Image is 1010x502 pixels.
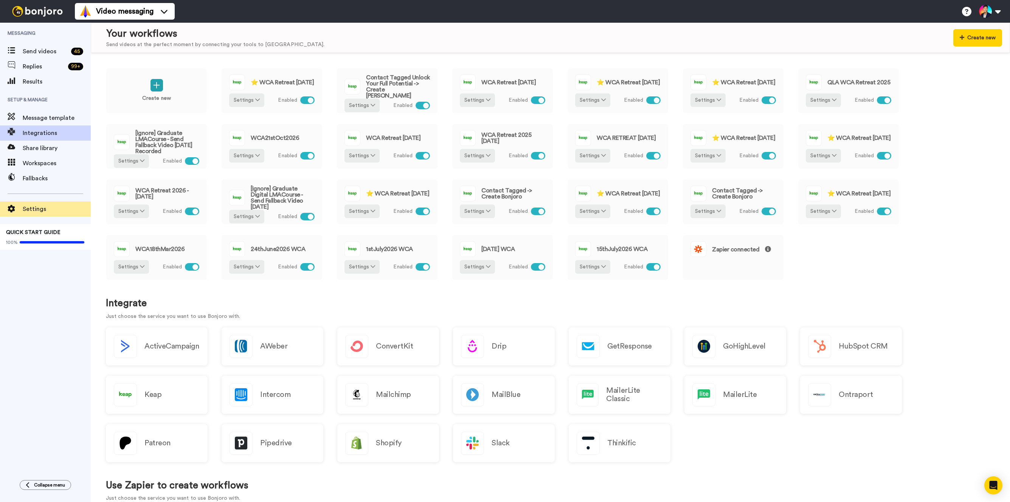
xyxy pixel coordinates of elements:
[23,174,91,183] span: Fallbacks
[23,77,91,86] span: Results
[230,190,245,205] img: logo_keap.svg
[260,342,287,350] h2: AWeber
[278,96,297,104] span: Enabled
[606,386,662,403] h2: MailerLite Classic
[624,152,643,160] span: Enabled
[693,335,715,358] img: logo_gohighlevel.png
[683,68,784,113] a: ⭐️ WCA Retreat [DATE]Settings Enabled
[683,235,784,280] a: Zapier connected
[712,79,775,85] span: ⭐️ WCA Retreat [DATE]
[114,384,137,406] img: logo_keap.svg
[163,208,182,215] span: Enabled
[827,79,890,85] span: QLA WCA Retreat 2025
[509,263,528,271] span: Enabled
[23,205,91,214] span: Settings
[376,342,413,350] h2: ConvertKit
[460,205,495,218] button: Settings
[106,376,208,414] a: Keap
[492,439,510,447] h2: Slack
[460,242,475,257] img: logo_keap.svg
[23,47,68,56] span: Send videos
[690,149,726,163] button: Settings
[376,439,402,447] h2: Shopify
[953,29,1002,46] button: Create new
[839,390,873,399] h2: Ontraport
[460,130,475,146] img: logo_keap.svg
[453,376,555,414] a: MailBlue
[481,79,536,85] span: WCA Retreat [DATE]
[106,480,248,491] h1: Use Zapier to create workflows
[68,63,83,70] div: 99 +
[230,75,245,90] img: logo_keap.svg
[6,230,61,235] span: QUICK START GUIDE
[576,130,591,146] img: logo_keap.svg
[806,186,821,201] img: logo_keap.svg
[839,342,888,350] h2: HubSpot CRM
[684,327,786,366] a: GoHighLevel
[452,124,553,169] a: WCA Retreat 2025 [DATE]Settings Enabled
[114,135,129,150] img: logo_keap.svg
[453,424,555,462] a: Slack
[693,384,715,406] img: logo_mailerlite.svg
[460,260,495,274] button: Settings
[798,124,899,169] a: ⭐️ WCA Retreat [DATE]Settings Enabled
[23,144,91,153] span: Share library
[624,208,643,215] span: Enabled
[575,149,610,163] button: Settings
[222,327,323,366] a: AWeber
[23,129,91,138] span: Integrations
[393,263,413,271] span: Enabled
[683,124,784,169] a: ⭐️ WCA Retreat [DATE]Settings Enabled
[344,149,380,163] button: Settings
[607,439,636,447] h2: Thinkific
[106,313,995,321] p: Just choose the service you want to use Bonjoro with.
[221,235,323,280] a: 24thJune2026 WCASettings Enabled
[597,191,660,197] span: ⭐️ WCA Retreat [DATE]
[690,205,726,218] button: Settings
[135,246,185,252] span: WCA18thMar2026
[144,390,161,399] h2: Keap
[481,187,545,200] span: Contact Tagged -> Create Bonjoro
[597,79,660,85] span: ⭐️ WCA Retreat [DATE]
[230,384,252,406] img: logo_intercom.svg
[567,235,669,280] a: 15thJuly2026 WCASettings Enabled
[576,186,591,201] img: logo_keap.svg
[114,335,137,358] img: logo_activecampaign.svg
[106,27,324,41] div: Your workflows
[230,335,252,358] img: logo_aweber.svg
[569,376,670,414] a: MailerLite Classic
[230,130,245,146] img: logo_keap.svg
[23,62,65,71] span: Replies
[344,205,380,218] button: Settings
[712,246,771,253] span: Zapier connected
[575,93,610,107] button: Settings
[460,93,495,107] button: Settings
[114,154,149,168] button: Settings
[691,242,706,257] img: logo_zapier.svg
[798,68,899,113] a: QLA WCA Retreat 2025Settings Enabled
[6,239,18,245] span: 100%
[106,298,995,309] h1: Integrate
[344,99,380,112] button: Settings
[23,113,91,122] span: Message template
[567,124,669,169] a: WCA RETREAT [DATE]Settings Enabled
[509,96,528,104] span: Enabled
[712,187,776,200] span: Contact Tagged -> Create Bonjoro
[337,124,438,169] a: WCA Retreat [DATE]Settings Enabled
[163,157,182,165] span: Enabled
[144,342,199,350] h2: ActiveCampaign
[806,205,841,218] button: Settings
[135,130,199,154] span: [Ignore] Graduate LMACourse - Send Fallback Video [DATE] Recorded
[723,390,757,399] h2: MailerLite
[691,130,706,146] img: logo_keap.svg
[142,95,171,102] p: Create new
[278,263,297,271] span: Enabled
[251,135,299,141] span: WCA21stOct2026
[393,152,413,160] span: Enabled
[163,263,182,271] span: Enabled
[597,135,656,141] span: WCA RETREAT [DATE]
[569,424,670,462] a: Thinkific
[221,179,323,225] a: [Ignore] Graduate Digital LMACourse - Send Fallback Video [DATE]Settings Enabled
[567,179,669,225] a: ⭐️ WCA Retreat [DATE]Settings Enabled
[251,186,315,210] span: [Ignore] Graduate Digital LMACourse - Send Fallback Video [DATE]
